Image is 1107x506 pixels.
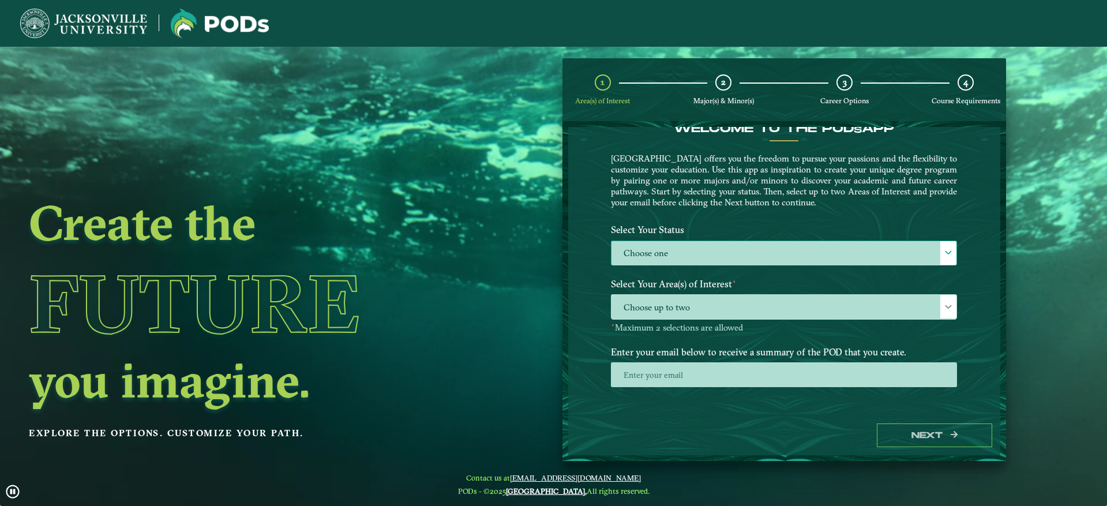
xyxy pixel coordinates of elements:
h2: you imagine. [29,356,470,404]
h4: Welcome to the POD app [611,122,957,136]
span: 1 [601,77,605,88]
span: Course Requirements [932,96,1000,105]
img: Jacksonville University logo [20,9,147,38]
sub: s [854,125,862,136]
p: [GEOGRAPHIC_DATA] offers you the freedom to pursue your passions and the flexibility to customize... [611,153,957,208]
input: Enter your email [611,362,957,387]
h1: Future [29,251,470,356]
label: Enter your email below to receive a summary of the POD that you create. [602,341,966,362]
a: [EMAIL_ADDRESS][DOMAIN_NAME] [510,473,641,482]
h2: Create the [29,198,470,247]
label: Choose one [611,241,956,266]
span: Area(s) of Interest [575,96,630,105]
button: Next [877,423,992,447]
span: 3 [843,77,847,88]
sup: ⋆ [611,321,615,329]
sup: ⋆ [732,277,737,286]
p: Explore the options. Customize your path. [29,425,470,442]
a: [GEOGRAPHIC_DATA]. [506,486,587,496]
img: Jacksonville University logo [171,9,269,38]
p: Maximum 2 selections are allowed [611,323,957,333]
span: PODs - ©2025 All rights reserved. [458,486,650,496]
span: Major(s) & Minor(s) [693,96,754,105]
label: Select Your Area(s) of Interest [602,273,966,295]
span: Contact us at [458,473,650,482]
span: 2 [721,77,726,88]
span: Career Options [820,96,869,105]
label: Select Your Status [602,219,966,241]
span: 4 [963,77,968,88]
span: Choose up to two [611,295,956,320]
